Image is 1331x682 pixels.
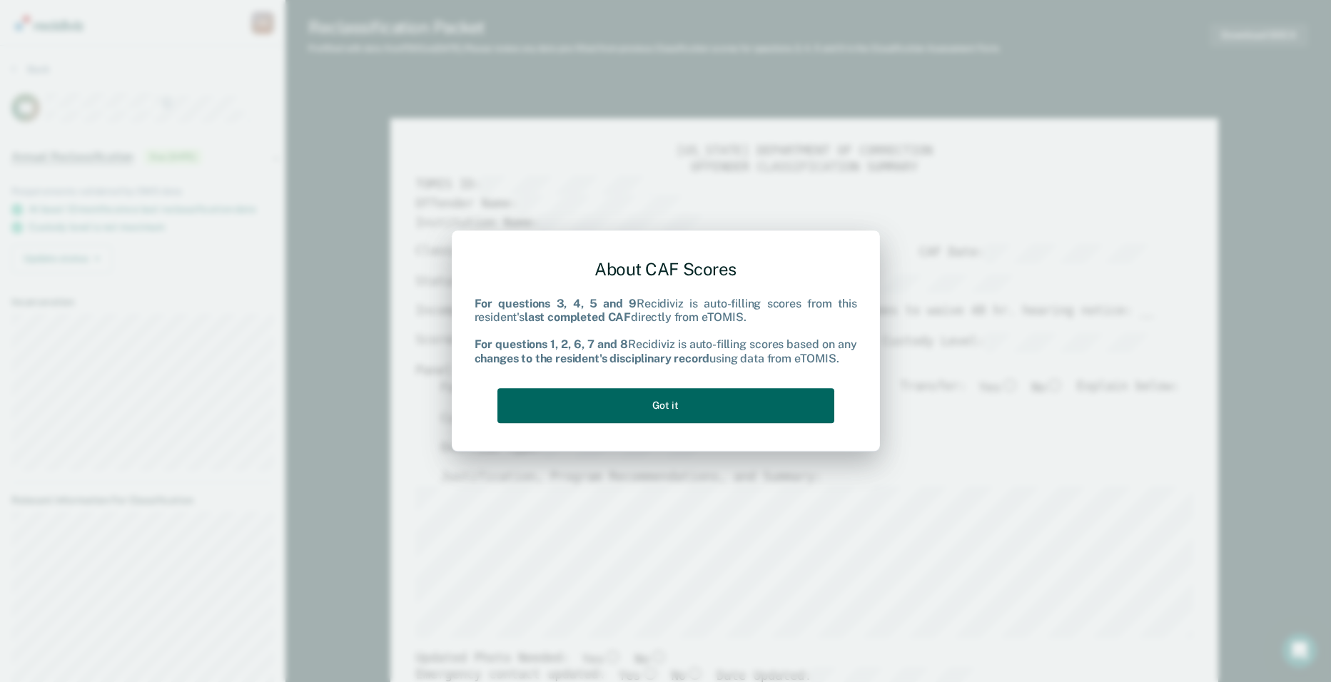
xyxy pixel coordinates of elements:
b: last completed CAF [525,310,631,324]
b: For questions 3, 4, 5 and 9 [475,297,637,310]
b: For questions 1, 2, 6, 7 and 8 [475,338,628,352]
button: Got it [497,388,834,423]
div: About CAF Scores [475,248,857,291]
div: Recidiviz is auto-filling scores from this resident's directly from eTOMIS. Recidiviz is auto-fil... [475,297,857,365]
b: changes to the resident's disciplinary record [475,352,710,365]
